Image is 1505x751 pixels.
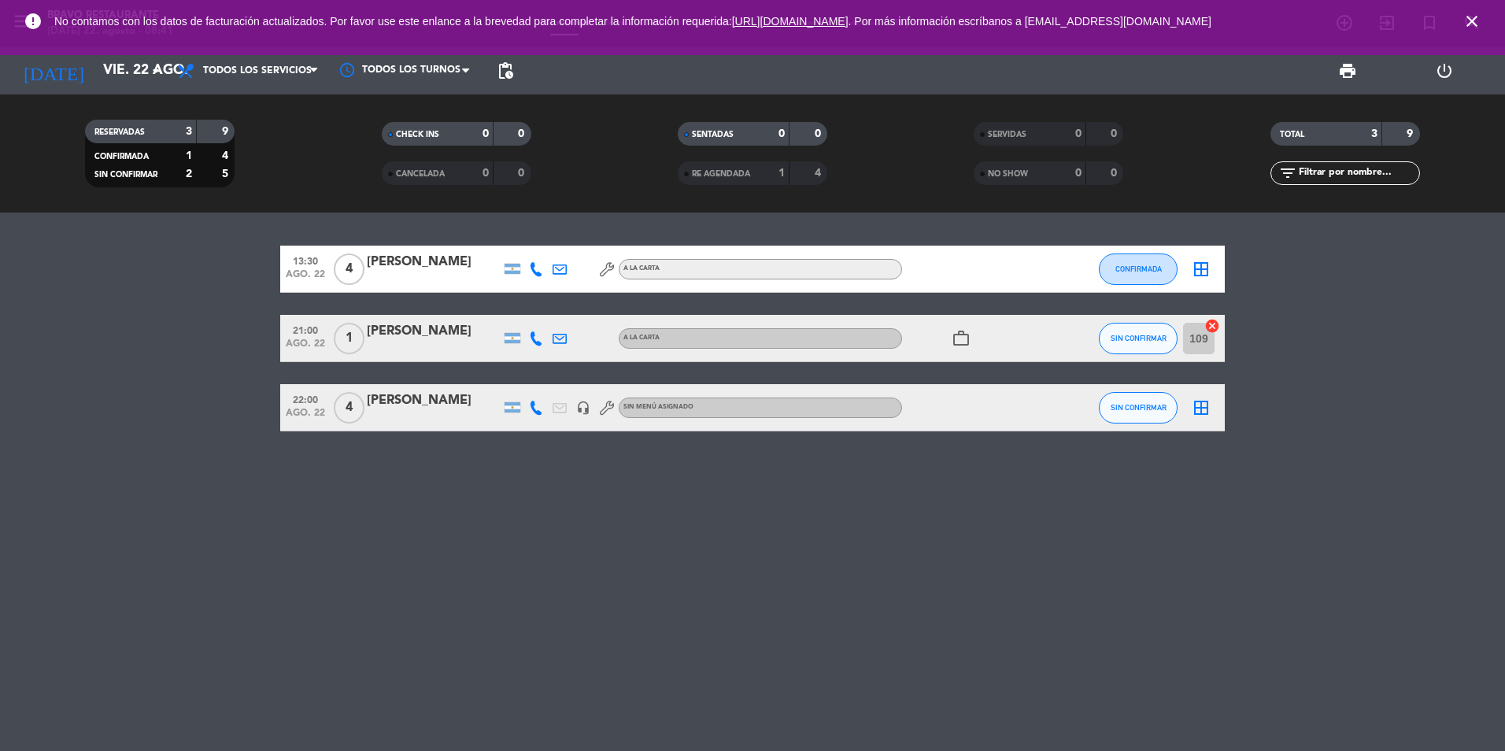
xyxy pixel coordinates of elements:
button: SIN CONFIRMAR [1099,392,1178,424]
span: NO SHOW [988,170,1028,178]
i: arrow_drop_down [146,61,165,80]
button: SIN CONFIRMAR [1099,323,1178,354]
strong: 2 [186,168,192,179]
span: CHECK INS [396,131,439,139]
i: headset_mic [576,401,590,415]
span: ago. 22 [286,339,325,357]
a: [URL][DOMAIN_NAME] [732,15,849,28]
span: A LA CARTA [623,335,660,341]
div: [PERSON_NAME] [367,390,501,411]
span: Sin menú asignado [623,404,693,410]
span: SIN CONFIRMAR [1111,403,1167,412]
strong: 0 [815,128,824,139]
strong: 0 [518,168,527,179]
strong: 3 [1371,128,1377,139]
strong: 0 [1075,168,1082,179]
strong: 4 [222,150,231,161]
span: SENTADAS [692,131,734,139]
strong: 1 [778,168,785,179]
span: 4 [334,392,364,424]
i: power_settings_new [1435,61,1454,80]
span: 4 [334,253,364,285]
span: 22:00 [286,390,325,408]
div: [PERSON_NAME] [367,252,501,272]
strong: 0 [518,128,527,139]
a: . Por más información escríbanos a [EMAIL_ADDRESS][DOMAIN_NAME] [849,15,1211,28]
span: CANCELADA [396,170,445,178]
span: pending_actions [496,61,515,80]
div: [PERSON_NAME] [367,321,501,342]
strong: 4 [815,168,824,179]
span: CONFIRMADA [94,153,149,161]
span: CONFIRMADA [1115,265,1162,273]
i: border_all [1192,260,1211,279]
button: CONFIRMADA [1099,253,1178,285]
i: close [1462,12,1481,31]
strong: 0 [1111,168,1120,179]
div: LOG OUT [1396,47,1494,94]
span: Todos los servicios [203,65,312,76]
strong: 1 [186,150,192,161]
span: A LA CARTA [623,265,660,272]
strong: 9 [1407,128,1416,139]
strong: 3 [186,126,192,137]
span: 1 [334,323,364,354]
input: Filtrar por nombre... [1297,165,1419,182]
i: error [24,12,43,31]
strong: 0 [483,168,489,179]
i: cancel [1204,318,1220,334]
span: SIN CONFIRMAR [94,171,157,179]
strong: 0 [1075,128,1082,139]
i: [DATE] [12,54,95,88]
i: work_outline [952,329,971,348]
span: print [1338,61,1357,80]
strong: 0 [1111,128,1120,139]
span: SERVIDAS [988,131,1026,139]
span: TOTAL [1280,131,1304,139]
strong: 0 [778,128,785,139]
span: SIN CONFIRMAR [1111,334,1167,342]
span: RESERVADAS [94,128,145,136]
i: filter_list [1278,164,1297,183]
span: No contamos con los datos de facturación actualizados. Por favor use este enlance a la brevedad p... [54,15,1211,28]
span: 13:30 [286,251,325,269]
span: ago. 22 [286,408,325,426]
strong: 0 [483,128,489,139]
strong: 5 [222,168,231,179]
span: 21:00 [286,320,325,339]
span: RE AGENDADA [692,170,750,178]
span: ago. 22 [286,269,325,287]
strong: 9 [222,126,231,137]
i: border_all [1192,398,1211,417]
